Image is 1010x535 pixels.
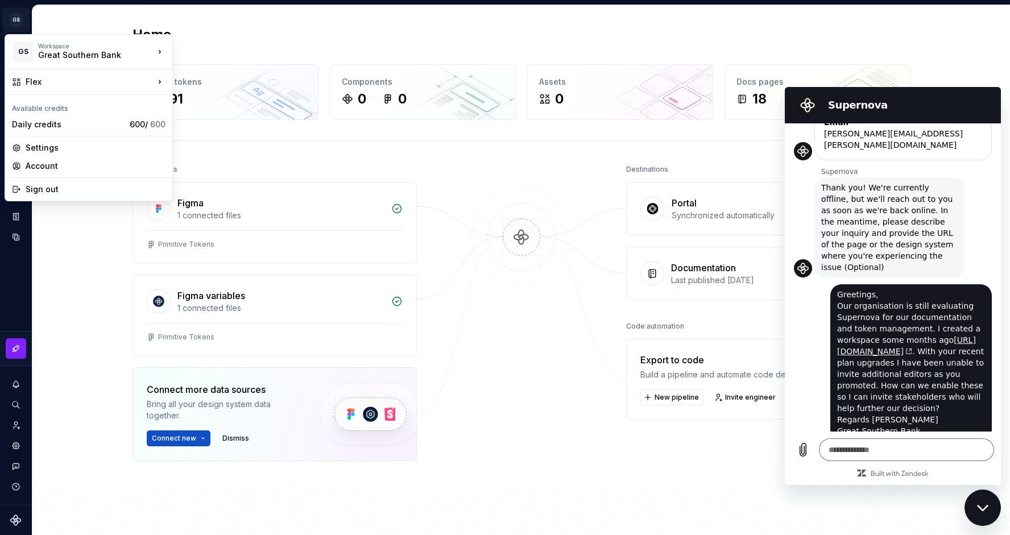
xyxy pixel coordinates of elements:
iframe: Messaging window [785,87,1001,485]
